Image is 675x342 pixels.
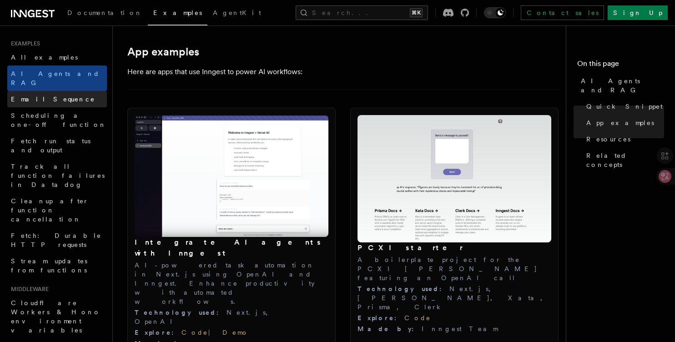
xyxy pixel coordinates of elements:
span: Middleware [7,286,49,293]
a: App examples [583,115,664,131]
span: Cleanup after function cancellation [11,197,89,223]
a: Demo [222,329,249,336]
a: AI Agents and RAG [7,65,107,91]
a: Examples [148,3,207,25]
a: AI Agents and RAG [577,73,664,98]
span: Explore : [358,314,404,322]
button: Toggle dark mode [484,7,506,18]
span: Quick Snippet [586,102,663,111]
span: AI Agents and RAG [11,70,100,86]
h3: PCXI starter [358,242,551,253]
span: Fetch: Durable HTTP requests [11,232,101,248]
span: Examples [7,40,40,47]
span: All examples [11,54,78,61]
kbd: ⌘K [410,8,423,17]
a: App examples [127,45,199,58]
a: AgentKit [207,3,267,25]
a: Related concepts [583,147,664,173]
p: Here are apps that use Inngest to power AI workflows: [127,65,491,78]
span: Fetch run status and output [11,137,91,154]
span: Cloudflare Workers & Hono environment variables [11,299,101,334]
a: Cleanup after function cancellation [7,193,107,227]
span: AgentKit [213,9,261,16]
a: Scheduling a one-off function [7,107,107,133]
button: Search...⌘K [296,5,428,20]
span: Made by : [358,325,422,332]
a: Code [404,314,431,322]
span: Track all function failures in Datadog [11,163,105,188]
span: Explore : [135,329,181,336]
a: Resources [583,131,664,147]
span: Technology used : [358,285,449,292]
span: Technology used : [135,309,227,316]
img: Integrate AI agents with Inngest [135,115,328,237]
span: Resources [586,135,630,144]
h4: On this page [577,58,664,73]
img: PCXI starter [358,115,551,242]
span: Scheduling a one-off function [11,112,106,128]
a: Fetch run status and output [7,133,107,158]
div: Next.js, OpenAI [135,308,328,326]
div: | [135,328,328,337]
p: AI-powered task automation in Next.js using OpenAI and Inngest. Enhance productivity with automat... [135,261,328,306]
a: Quick Snippet [583,98,664,115]
a: Documentation [62,3,148,25]
a: All examples [7,49,107,65]
span: Email Sequence [11,96,95,103]
a: Cloudflare Workers & Hono environment variables [7,295,107,338]
a: Code [181,329,208,336]
a: Stream updates from functions [7,253,107,278]
span: Examples [153,9,202,16]
span: Stream updates from functions [11,257,87,274]
a: Fetch: Durable HTTP requests [7,227,107,253]
a: Sign Up [608,5,668,20]
span: AI Agents and RAG [581,76,664,95]
span: Related concepts [586,151,664,169]
div: Next.js, [PERSON_NAME], Xata, Prisma, Clerk [358,284,551,312]
a: Contact sales [521,5,604,20]
span: App examples [586,118,654,127]
a: Email Sequence [7,91,107,107]
p: A boilerplate project for the PCXI [PERSON_NAME] featuring an OpenAI call [358,255,551,282]
div: Inngest Team [358,324,551,333]
h3: Integrate AI agents with Inngest [135,237,328,259]
a: Track all function failures in Datadog [7,158,107,193]
span: Documentation [67,9,142,16]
